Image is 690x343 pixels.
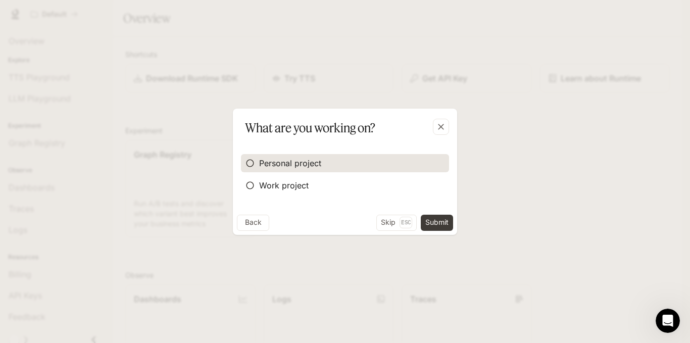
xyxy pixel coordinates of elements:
[656,309,680,333] iframe: Intercom live chat
[259,157,321,169] span: Personal project
[259,179,309,191] span: Work project
[237,215,269,231] button: Back
[376,215,417,231] button: SkipEsc
[421,215,453,231] button: Submit
[400,217,412,228] p: Esc
[245,119,375,137] p: What are you working on?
